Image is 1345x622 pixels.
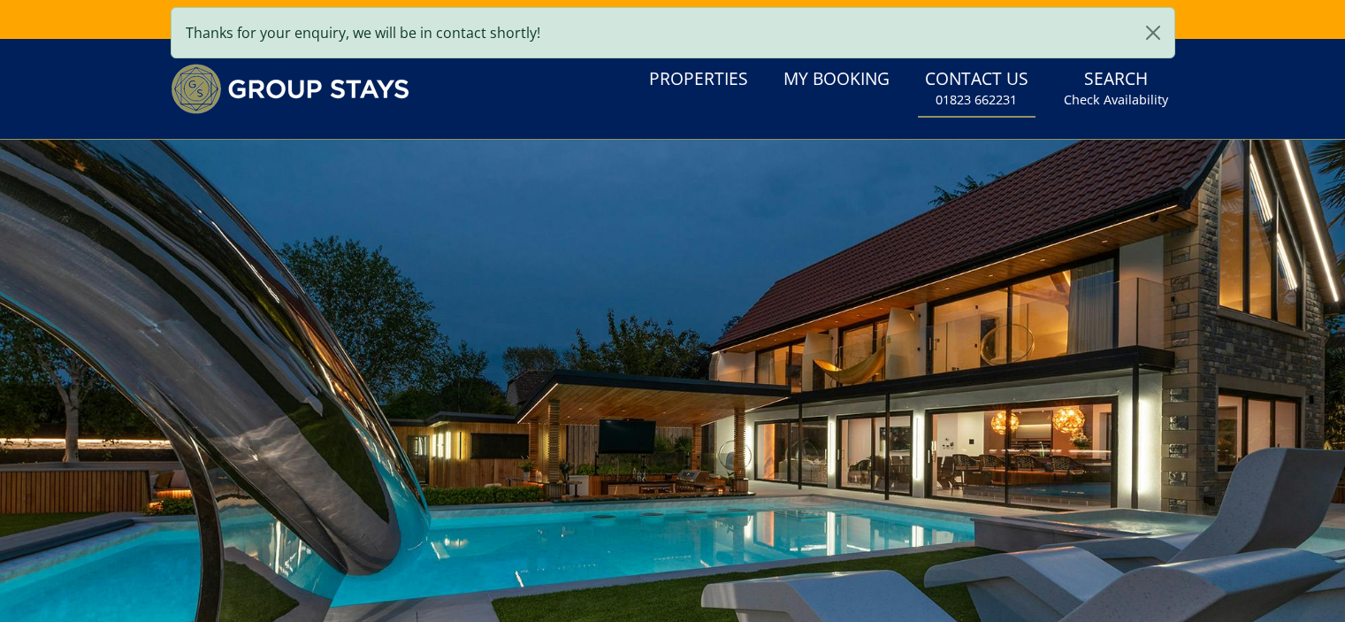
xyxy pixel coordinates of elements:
a: SearchCheck Availability [1057,60,1175,118]
div: Thanks for your enquiry, we will be in contact shortly! [171,7,1175,58]
a: Properties [642,60,755,100]
img: Group Stays [171,64,409,114]
small: 01823 662231 [936,91,1017,109]
a: Contact Us01823 662231 [918,60,1035,118]
a: My Booking [776,60,897,100]
small: Check Availability [1064,91,1168,109]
